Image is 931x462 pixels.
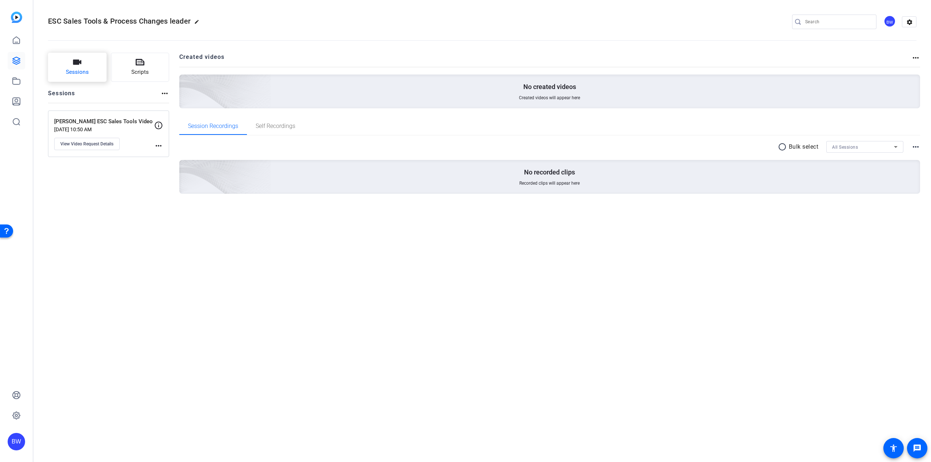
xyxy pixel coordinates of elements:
img: Creted videos background [98,3,271,160]
div: BW [884,15,896,27]
p: [PERSON_NAME] ESC Sales Tools Video [54,117,154,126]
mat-icon: edit [194,19,203,28]
div: BW [8,433,25,450]
mat-icon: more_horiz [911,53,920,62]
span: Session Recordings [188,123,238,129]
mat-icon: message [913,444,922,453]
mat-icon: accessibility [889,444,898,453]
ngx-avatar: Brandon Wilson [884,15,896,28]
button: View Video Request Details [54,138,120,150]
h2: Created videos [179,53,912,67]
mat-icon: more_horiz [154,141,163,150]
p: No created videos [523,83,576,91]
h2: Sessions [48,89,75,103]
img: blue-gradient.svg [11,12,22,23]
span: View Video Request Details [60,141,113,147]
img: embarkstudio-empty-session.png [98,88,271,246]
span: ESC Sales Tools & Process Changes leader [48,17,191,25]
mat-icon: radio_button_unchecked [778,142,789,151]
mat-icon: settings [902,17,917,28]
span: Scripts [131,68,149,76]
p: Bulk select [789,142,819,151]
p: No recorded clips [524,168,575,177]
span: Created videos will appear here [519,95,580,101]
button: Sessions [48,53,107,82]
input: Search [805,17,871,26]
p: [DATE] 10:50 AM [54,126,154,132]
span: Sessions [66,68,89,76]
mat-icon: more_horiz [160,89,169,98]
mat-icon: more_horiz [911,142,920,151]
button: Scripts [111,53,169,82]
span: Self Recordings [256,123,295,129]
span: Recorded clips will appear here [519,180,580,186]
span: All Sessions [832,145,858,150]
